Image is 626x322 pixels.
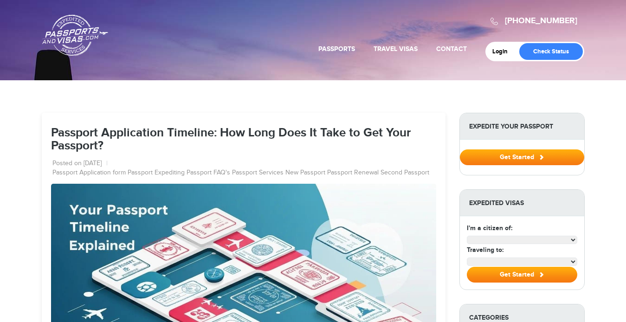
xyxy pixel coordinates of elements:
a: Login [492,48,514,55]
a: Contact [436,45,467,53]
li: Posted on [DATE] [52,159,108,168]
a: Passport FAQ's [187,168,230,178]
a: Passport Services [232,168,284,178]
strong: Expedite Your Passport [460,113,584,140]
button: Get Started [460,149,584,165]
a: Travel Visas [374,45,418,53]
strong: Expedited Visas [460,190,584,216]
a: New Passport [285,168,325,178]
label: Traveling to: [467,245,503,255]
h1: Passport Application Timeline: How Long Does It Take to Get Your Passport? [51,127,436,153]
a: Get Started [460,153,584,161]
a: Passport Renewal [327,168,379,178]
a: Second Passport [381,168,429,178]
a: Passport Expediting [128,168,185,178]
label: I'm a citizen of: [467,223,512,233]
a: Passports [318,45,355,53]
a: Passport Application form [52,168,126,178]
a: [PHONE_NUMBER] [505,16,577,26]
a: Check Status [519,43,583,60]
button: Get Started [467,267,577,283]
a: Passports & [DOMAIN_NAME] [42,14,108,56]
